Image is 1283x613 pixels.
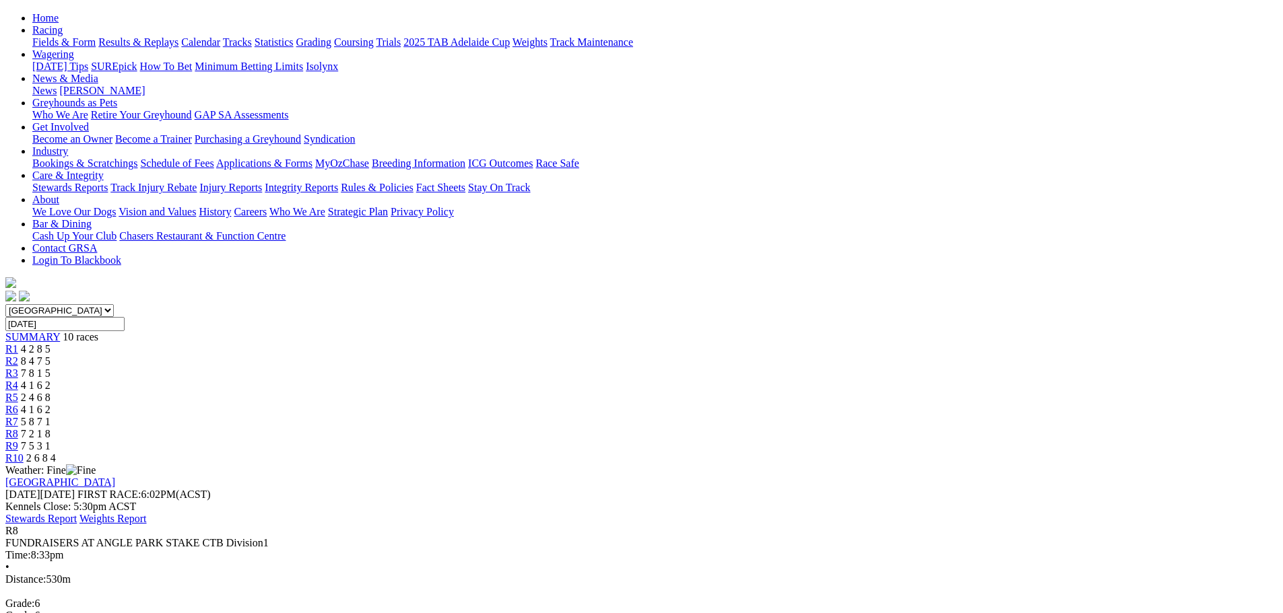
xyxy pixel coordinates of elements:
[140,61,193,72] a: How To Bet
[32,230,117,242] a: Cash Up Your Club
[26,452,56,464] span: 2 6 8 4
[32,218,92,229] a: Bar & Dining
[32,36,96,48] a: Fields & Form
[91,109,192,120] a: Retire Your Greyhound
[5,549,31,561] span: Time:
[5,525,18,536] span: R8
[5,598,35,609] span: Grade:
[199,206,231,217] a: History
[5,355,18,367] a: R2
[315,157,369,169] a: MyOzChase
[32,170,104,181] a: Care & Integrity
[32,121,89,133] a: Get Involved
[195,109,289,120] a: GAP SA Assessments
[32,182,108,193] a: Stewards Reports
[140,157,213,169] a: Schedule of Fees
[403,36,510,48] a: 2025 TAB Adelaide Cup
[550,36,633,48] a: Track Maintenance
[32,109,1278,121] div: Greyhounds as Pets
[21,440,51,452] span: 7 5 3 1
[269,206,325,217] a: Who We Are
[5,277,16,288] img: logo-grsa-white.png
[110,182,197,193] a: Track Injury Rebate
[115,133,192,145] a: Become a Trainer
[391,206,454,217] a: Privacy Policy
[32,157,137,169] a: Bookings & Scratchings
[5,573,1278,585] div: 530m
[98,36,178,48] a: Results & Replays
[334,36,374,48] a: Coursing
[5,331,60,342] a: SUMMARY
[32,109,88,120] a: Who We Are
[32,12,59,24] a: Home
[416,182,465,193] a: Fact Sheets
[119,206,196,217] a: Vision and Values
[32,61,88,72] a: [DATE] Tips
[32,85,1278,97] div: News & Media
[32,61,1278,73] div: Wagering
[5,440,18,452] a: R9
[5,428,18,439] a: R8
[5,392,18,403] a: R5
[5,343,18,355] a: R1
[32,230,1278,242] div: Bar & Dining
[5,452,24,464] a: R10
[5,291,16,301] img: facebook.svg
[5,501,1278,513] div: Kennels Close: 5:30pm ACST
[32,24,63,36] a: Racing
[5,537,1278,549] div: FUNDRAISERS AT ANGLE PARK STAKE CTB Division1
[66,464,96,476] img: Fine
[32,73,98,84] a: News & Media
[77,489,141,500] span: FIRST RACE:
[32,145,68,157] a: Industry
[216,157,312,169] a: Applications & Forms
[195,61,303,72] a: Minimum Betting Limits
[32,206,1278,218] div: About
[32,254,121,266] a: Login To Blackbook
[21,392,51,403] span: 2 4 6 8
[5,464,96,476] span: Weather: Fine
[21,355,51,367] span: 8 4 7 5
[306,61,338,72] a: Isolynx
[265,182,338,193] a: Integrity Reports
[21,343,51,355] span: 4 2 8 5
[21,380,51,391] span: 4 1 6 2
[32,133,1278,145] div: Get Involved
[255,36,294,48] a: Statistics
[59,85,145,96] a: [PERSON_NAME]
[32,133,112,145] a: Become an Owner
[5,317,125,331] input: Select date
[5,416,18,427] span: R7
[5,404,18,415] span: R6
[21,367,51,379] span: 7 8 1 5
[32,194,59,205] a: About
[19,291,30,301] img: twitter.svg
[5,573,46,585] span: Distance:
[32,85,57,96] a: News
[372,157,465,169] a: Breeding Information
[5,367,18,379] a: R3
[32,157,1278,170] div: Industry
[195,133,301,145] a: Purchasing a Greyhound
[21,404,51,415] span: 4 1 6 2
[223,36,252,48] a: Tracks
[79,513,147,524] a: Weights Report
[535,157,579,169] a: Race Safe
[5,489,75,500] span: [DATE]
[5,549,1278,561] div: 8:33pm
[32,242,97,254] a: Contact GRSA
[5,380,18,391] a: R4
[32,36,1278,48] div: Racing
[234,206,267,217] a: Careers
[5,489,40,500] span: [DATE]
[5,476,115,488] a: [GEOGRAPHIC_DATA]
[32,97,117,108] a: Greyhounds as Pets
